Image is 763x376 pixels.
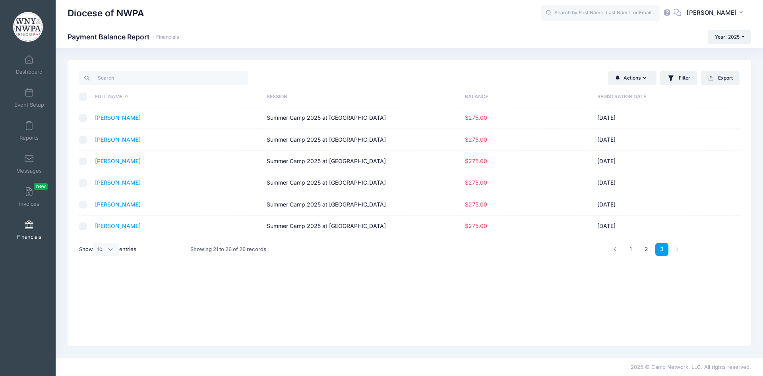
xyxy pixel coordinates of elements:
span: 2025 © Camp Network, LLC. All rights reserved. [631,364,751,370]
a: [PERSON_NAME] [95,222,141,229]
button: Filter [660,71,697,86]
a: Event Setup [10,84,48,112]
h1: Diocese of NWPA [68,4,144,22]
span: Event Setup [14,101,44,108]
button: Actions [608,71,656,85]
img: Diocese of NWPA [13,12,43,42]
span: Year: 2025 [715,34,740,40]
a: 3 [655,243,668,256]
th: Session: activate to sort column ascending [263,86,461,107]
input: Search [79,71,248,85]
a: InvoicesNew [10,183,48,211]
a: [PERSON_NAME] [95,158,141,164]
span: $275.00 [465,136,487,143]
a: [PERSON_NAME] [95,201,141,208]
a: Messages [10,150,48,178]
div: Showing 21 to 26 of 26 records [190,240,266,259]
input: Search by First Name, Last Name, or Email... [541,5,660,21]
td: [DATE] [593,194,726,216]
span: $275.00 [465,114,487,121]
td: [DATE] [593,216,726,237]
label: Show entries [79,243,136,256]
button: Year: 2025 [708,30,751,44]
td: [DATE] [593,172,726,194]
td: Summer Camp 2025 at [GEOGRAPHIC_DATA] [263,107,461,129]
a: Financials [156,34,179,40]
span: Invoices [19,201,39,207]
td: Summer Camp 2025 at [GEOGRAPHIC_DATA] [263,172,461,194]
span: Reports [19,134,39,141]
a: Reports [10,117,48,145]
button: [PERSON_NAME] [682,4,751,22]
th: Full Name: activate to sort column descending [91,86,263,107]
h1: Payment Balance Report [68,33,179,41]
span: Dashboard [16,68,43,75]
td: [DATE] [593,107,726,129]
td: [DATE] [593,151,726,172]
td: [DATE] [593,129,726,150]
span: $275.00 [465,179,487,186]
span: New [34,183,48,190]
td: Summer Camp 2025 at [GEOGRAPHIC_DATA] [263,151,461,172]
td: Summer Camp 2025 at [GEOGRAPHIC_DATA] [263,194,461,216]
td: Summer Camp 2025 at [GEOGRAPHIC_DATA] [263,129,461,150]
a: 2 [640,243,653,256]
a: 1 [624,243,637,256]
span: Financials [17,234,41,240]
span: $275.00 [465,222,487,229]
a: [PERSON_NAME] [95,136,141,143]
span: $275.00 [465,201,487,208]
span: $275.00 [465,158,487,164]
select: Showentries [93,243,119,256]
a: [PERSON_NAME] [95,179,141,186]
span: [PERSON_NAME] [687,8,737,17]
a: Dashboard [10,51,48,79]
span: Messages [16,168,42,174]
th: Registration Date [593,86,726,107]
a: Financials [10,216,48,244]
td: Summer Camp 2025 at [GEOGRAPHIC_DATA] [263,216,461,237]
th: Balance: activate to sort column ascending [461,86,593,107]
button: Export [701,71,740,85]
a: [PERSON_NAME] [95,114,141,121]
